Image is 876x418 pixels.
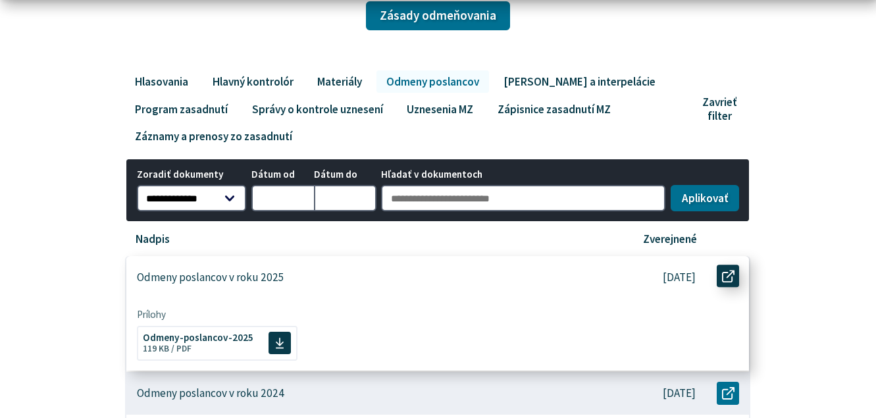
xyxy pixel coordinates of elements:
select: Zoradiť dokumenty [137,185,247,211]
a: Program zasadnutí [125,97,237,120]
a: Zásady odmeňovania [366,1,510,30]
p: Nadpis [136,232,170,246]
span: Odmeny-poslancov-2025 [143,332,253,342]
span: Dátum od [251,169,314,180]
a: Hlasovania [125,70,197,93]
a: Odmeny-poslancov-2025 119 KB / PDF [137,326,297,361]
span: 119 KB / PDF [143,343,192,354]
span: Prílohy [137,309,740,321]
a: Hlavný kontrolór [203,70,303,93]
a: Správy o kontrole uznesení [242,97,392,120]
span: Hľadať v dokumentoch [381,169,665,180]
a: Materiály [308,70,372,93]
a: [PERSON_NAME] a interpelácie [494,70,665,93]
a: Zápisnice zasadnutí MZ [488,97,620,120]
p: Odmeny poslancov v roku 2024 [137,386,284,400]
a: Odmeny poslancov [376,70,488,93]
span: Dátum do [314,169,376,180]
a: Záznamy a prenosy zo zasadnutí [125,125,301,147]
input: Dátum do [314,185,376,211]
p: [DATE] [663,386,696,400]
span: Zoradiť dokumenty [137,169,247,180]
button: Aplikovať [671,185,739,211]
p: Odmeny poslancov v roku 2025 [137,271,284,284]
a: Uznesenia MZ [398,97,483,120]
input: Hľadať v dokumentoch [381,185,665,211]
button: Zavrieť filter [694,95,751,122]
input: Dátum od [251,185,314,211]
p: Zverejnené [643,232,697,246]
p: [DATE] [663,271,696,284]
span: Zavrieť filter [702,95,736,122]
